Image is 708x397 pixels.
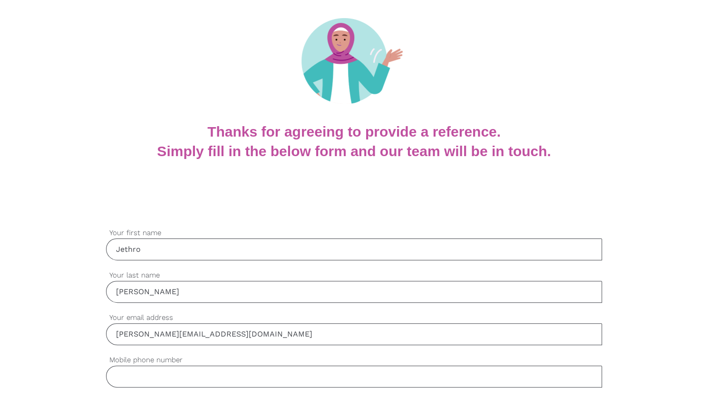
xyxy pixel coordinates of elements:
[106,270,601,281] label: Your last name
[106,355,601,366] label: Mobile phone number
[207,124,501,139] b: Thanks for agreeing to provide a reference.
[106,228,601,238] label: Your first name
[157,143,551,159] b: Simply fill in the below form and our team will be in touch.
[106,312,601,323] label: Your email address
